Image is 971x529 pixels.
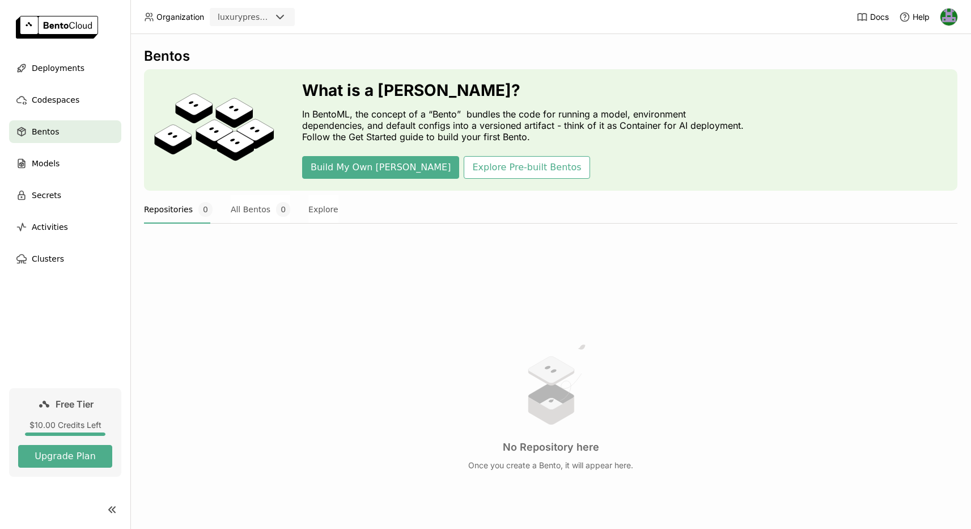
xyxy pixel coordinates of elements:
span: Models [32,157,60,170]
img: logo [16,16,98,39]
a: Secrets [9,184,121,207]
button: Explore Pre-built Bentos [464,156,590,179]
span: Secrets [32,188,61,202]
a: Bentos [9,120,121,143]
span: Docs [870,12,889,22]
span: Codespaces [32,93,79,107]
button: Build My Own [PERSON_NAME] [302,156,459,179]
span: Deployments [32,61,84,75]
input: Selected luxurypresence. [272,12,273,23]
a: Free Tier$10.00 Credits LeftUpgrade Plan [9,388,121,477]
a: Activities [9,216,121,238]
div: luxurypresence [218,11,271,23]
button: All Bentos [231,195,290,224]
span: Activities [32,220,68,234]
p: In BentoML, the concept of a “Bento” bundles the code for running a model, environment dependenci... [302,108,750,142]
span: Organization [156,12,204,22]
button: Upgrade Plan [18,445,112,468]
a: Clusters [9,247,121,270]
span: Free Tier [56,398,94,410]
span: 0 [276,202,290,217]
img: no results [508,342,593,427]
img: cover onboarding [153,93,275,167]
div: Help [899,11,930,23]
p: Once you create a Bento, it will appear here. [468,460,633,471]
button: Repositories [144,195,213,224]
span: 0 [198,202,213,217]
img: Hanna Delmont [940,9,957,26]
h3: No Repository here [503,441,599,454]
a: Models [9,152,121,175]
button: Explore [308,195,338,224]
h3: What is a [PERSON_NAME]? [302,81,750,99]
a: Deployments [9,57,121,79]
div: Bentos [144,48,957,65]
a: Docs [856,11,889,23]
span: Clusters [32,252,64,266]
span: Bentos [32,125,59,138]
span: Help [913,12,930,22]
a: Codespaces [9,89,121,111]
div: $10.00 Credits Left [18,420,112,430]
